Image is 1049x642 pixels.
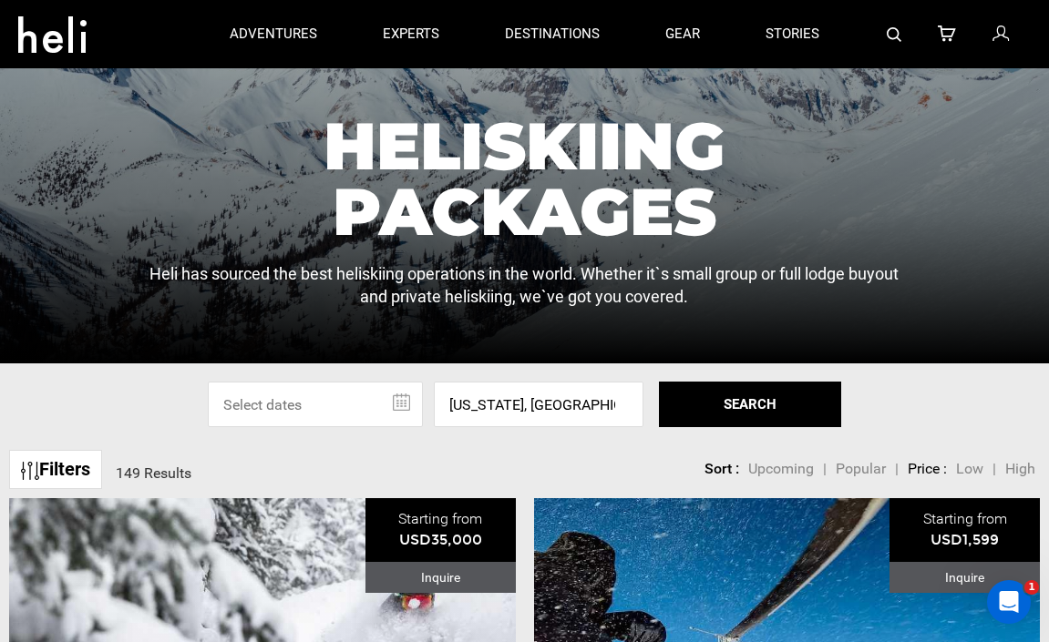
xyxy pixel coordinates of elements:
input: Select dates [208,382,423,427]
li: Sort : [704,459,739,480]
li: | [823,459,827,480]
span: 149 Results [116,464,191,482]
li: | [895,459,899,480]
span: Upcoming [748,460,814,477]
li: | [992,459,996,480]
h1: Heliskiing Packages [149,113,900,244]
span: High [1005,460,1035,477]
img: btn-icon.svg [21,462,39,480]
input: Enter a location [434,382,643,427]
p: experts [383,25,439,44]
span: 1 [1024,580,1039,595]
li: Price : [908,459,947,480]
p: destinations [505,25,600,44]
span: Low [956,460,983,477]
img: search-bar-icon.svg [887,27,901,42]
button: SEARCH [659,382,841,427]
span: Popular [836,460,886,477]
a: Filters [9,450,102,489]
p: Heli has sourced the best heliskiing operations in the world. Whether it`s small group or full lo... [149,262,900,309]
p: adventures [230,25,317,44]
iframe: Intercom live chat [987,580,1031,624]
